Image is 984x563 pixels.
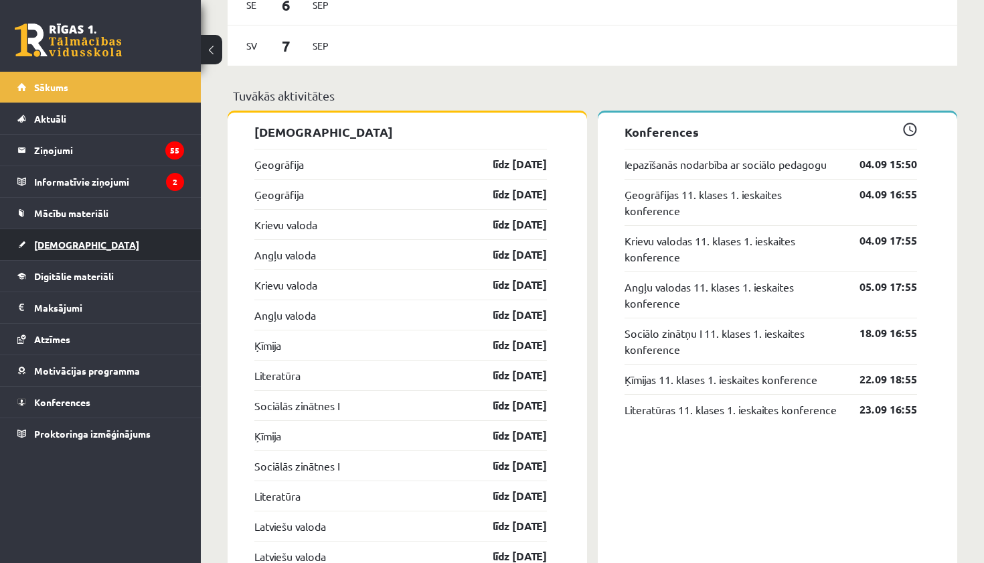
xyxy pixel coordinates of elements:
[34,428,151,440] span: Proktoringa izmēģinājums
[17,324,184,355] a: Atzīmes
[469,458,547,474] a: līdz [DATE]
[469,277,547,293] a: līdz [DATE]
[839,186,917,202] a: 04.09 16:55
[17,355,184,386] a: Motivācijas programma
[254,216,317,233] a: Krievu valoda
[469,367,547,383] a: līdz [DATE]
[17,135,184,166] a: Ziņojumi55
[17,166,184,197] a: Informatīvie ziņojumi2
[254,428,281,444] a: Ķīmija
[469,307,547,323] a: līdz [DATE]
[17,198,184,229] a: Mācību materiāli
[17,103,184,134] a: Aktuāli
[34,333,70,345] span: Atzīmes
[254,123,547,141] p: [DEMOGRAPHIC_DATA]
[625,186,839,218] a: Ģeogrāfijas 11. klases 1. ieskaites konference
[625,156,827,172] a: Iepazīšanās nodarbība ar sociālo pedagogu
[839,233,917,249] a: 04.09 17:55
[469,518,547,534] a: līdz [DATE]
[254,518,326,534] a: Latviešu valoda
[34,81,68,93] span: Sākums
[469,488,547,504] a: līdz [DATE]
[469,428,547,444] a: līdz [DATE]
[625,401,837,418] a: Literatūras 11. klases 1. ieskaites konference
[17,261,184,292] a: Digitālie materiāli
[625,325,839,357] a: Sociālo zinātņu I 11. klases 1. ieskaites konference
[34,270,114,282] span: Digitālie materiāli
[34,365,140,377] span: Motivācijas programma
[254,307,316,323] a: Angļu valoda
[254,397,339,414] a: Sociālās zinātnes I
[34,166,184,197] legend: Informatīvie ziņojumi
[254,186,304,202] a: Ģeogrāfija
[17,72,184,103] a: Sākums
[839,325,917,341] a: 18.09 16:55
[34,113,66,125] span: Aktuāli
[469,397,547,414] a: līdz [DATE]
[34,207,108,219] span: Mācību materiāli
[254,277,317,293] a: Krievu valoda
[839,401,917,418] a: 23.09 16:55
[34,292,184,323] legend: Maksājumi
[839,156,917,172] a: 04.09 15:50
[233,86,952,105] p: Tuvākās aktivitātes
[34,135,184,166] legend: Ziņojumi
[17,292,184,323] a: Maksājumi
[166,173,184,191] i: 2
[469,247,547,263] a: līdz [DATE]
[625,233,839,265] a: Krievu valodas 11. klases 1. ieskaites konference
[839,279,917,295] a: 05.09 17:55
[625,123,917,141] p: Konferences
[254,156,304,172] a: Ģeogrāfija
[839,371,917,387] a: 22.09 18:55
[15,23,122,57] a: Rīgas 1. Tālmācības vidusskola
[254,337,281,353] a: Ķīmija
[17,229,184,260] a: [DEMOGRAPHIC_DATA]
[254,367,301,383] a: Literatūra
[165,141,184,160] i: 55
[254,458,339,474] a: Sociālās zinātnes I
[238,36,266,56] span: Sv
[469,337,547,353] a: līdz [DATE]
[17,387,184,418] a: Konferences
[17,418,184,449] a: Proktoringa izmēģinājums
[254,488,301,504] a: Literatūra
[469,156,547,172] a: līdz [DATE]
[254,247,316,263] a: Angļu valoda
[266,35,307,57] span: 7
[469,216,547,233] a: līdz [DATE]
[34,396,90,408] span: Konferences
[625,279,839,311] a: Angļu valodas 11. klases 1. ieskaites konference
[34,239,139,251] span: [DEMOGRAPHIC_DATA]
[307,36,335,56] span: Sep
[625,371,817,387] a: Ķīmijas 11. klases 1. ieskaites konference
[469,186,547,202] a: līdz [DATE]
